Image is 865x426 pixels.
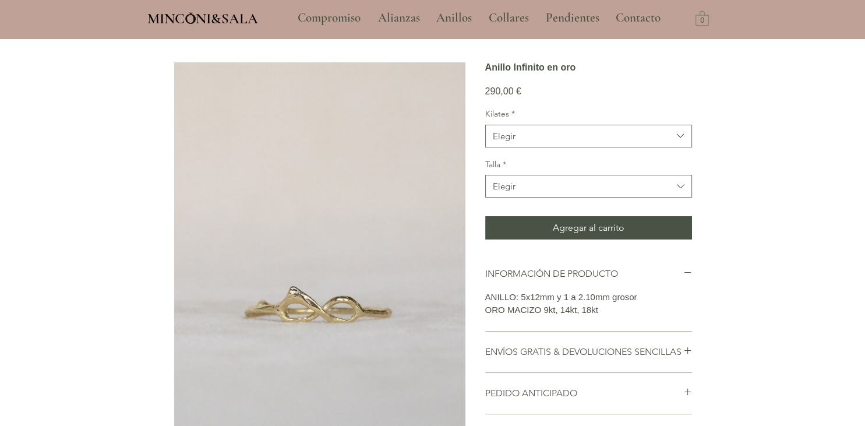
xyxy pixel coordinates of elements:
button: PEDIDO ANTICIPADO [485,387,692,400]
button: Kilates [485,125,692,147]
h2: PEDIDO ANTICIPADO [485,387,683,400]
a: Contacto [607,3,670,33]
button: ENVÍOS GRATIS & DEVOLUCIONES SENCILLAS [485,346,692,358]
p: Pendientes [540,3,605,33]
button: INFORMACIÓN DE PRODUCTO [485,267,692,280]
a: Carrito con 0 ítems [695,10,709,26]
div: Elegir [493,180,516,192]
p: ANILLO: 5x12mm y 1 a 2.10mm grosor [485,291,692,304]
span: 290,00 € [485,86,521,96]
button: Talla [485,175,692,198]
a: Collares [480,3,537,33]
a: Alianzas [369,3,428,33]
p: Compromiso [292,3,366,33]
text: 0 [700,17,704,25]
img: Minconi Sala [186,12,196,24]
p: Contacto [610,3,666,33]
label: Talla [485,159,692,171]
a: Compromiso [289,3,369,33]
a: Pendientes [537,3,607,33]
p: Anillos [430,3,478,33]
div: Elegir [493,130,516,142]
span: MINCONI&SALA [147,10,258,27]
p: Collares [483,3,535,33]
a: Anillos [428,3,480,33]
nav: Sitio [266,3,693,33]
label: Kilates [485,108,692,120]
h2: ENVÍOS GRATIS & DEVOLUCIONES SENCILLAS [485,346,683,358]
button: Agregar al carrito [485,216,692,240]
span: Agregar al carrito [553,221,624,235]
p: ORO MACIZO 9kt, 14kt, 18kt [485,304,692,317]
p: Alianzas [372,3,426,33]
a: MINCONI&SALA [147,8,258,27]
h2: INFORMACIÓN DE PRODUCTO [485,267,683,280]
h1: Anillo Infinito en oro [485,62,692,73]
